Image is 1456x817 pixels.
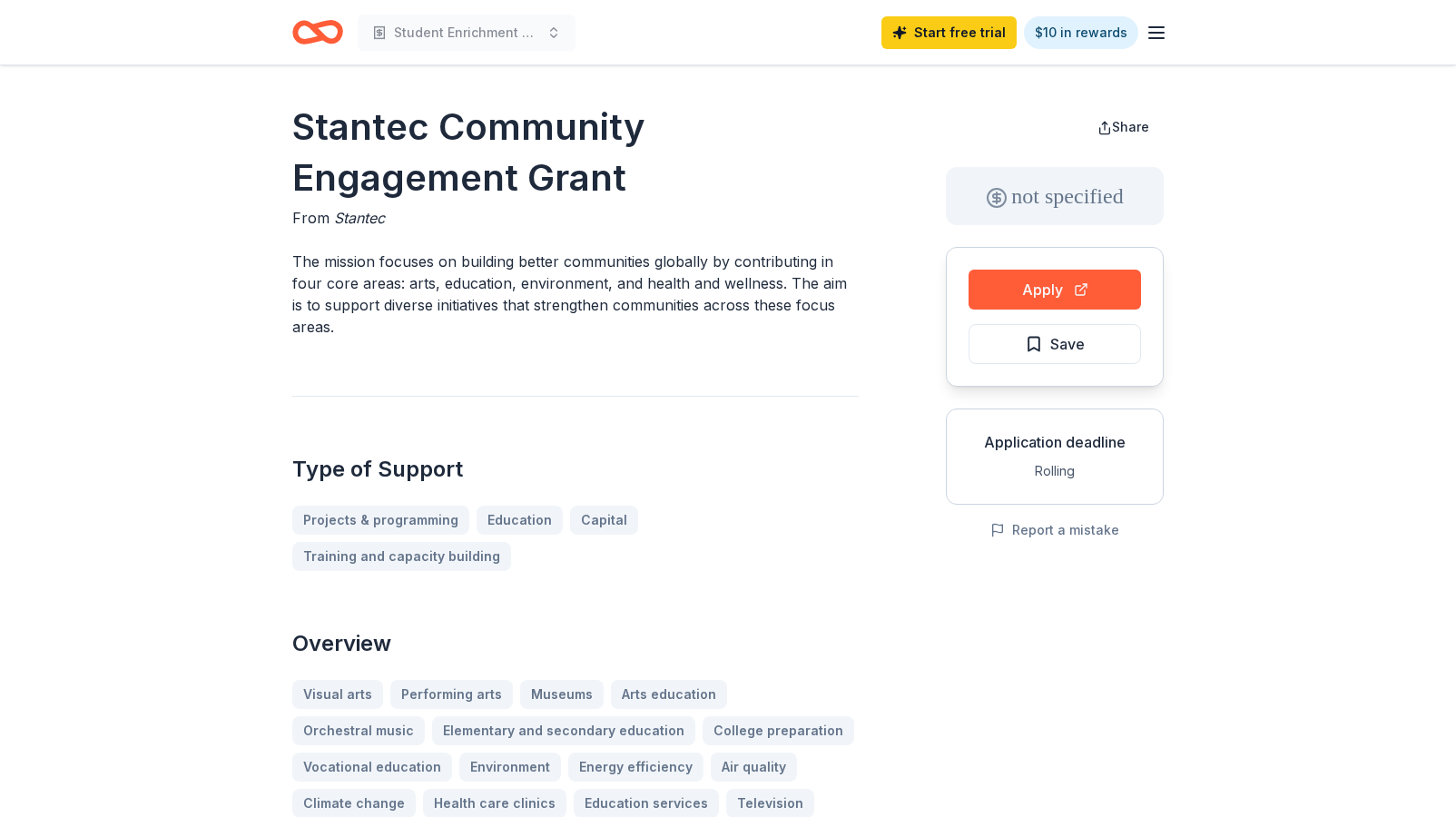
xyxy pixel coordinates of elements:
[961,460,1148,482] div: Rolling
[969,270,1141,310] button: Apply
[1050,332,1085,356] span: Save
[292,251,859,338] p: The mission focuses on building better communities globally by contributing in four core areas: a...
[292,629,859,658] h2: Overview
[477,506,563,535] a: Education
[292,207,859,229] div: From
[358,15,576,51] button: Student Enrichment Activities
[292,542,511,571] a: Training and capacity building
[881,16,1017,49] a: Start free trial
[334,209,385,227] span: Stantec
[961,431,1148,453] div: Application deadline
[1083,109,1164,145] button: Share
[990,519,1119,541] button: Report a mistake
[1112,119,1149,134] span: Share
[292,506,469,535] a: Projects & programming
[570,506,638,535] a: Capital
[394,22,539,44] span: Student Enrichment Activities
[1024,16,1138,49] a: $10 in rewards
[292,455,859,484] h2: Type of Support
[292,11,343,54] a: Home
[969,324,1141,364] button: Save
[292,102,859,203] h1: Stantec Community Engagement Grant
[946,167,1164,225] div: not specified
